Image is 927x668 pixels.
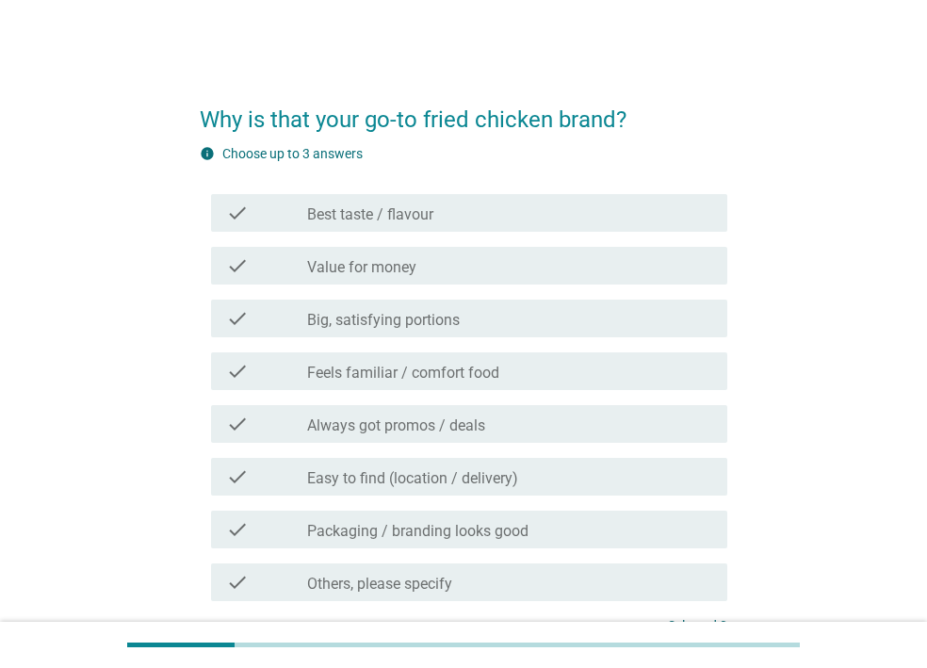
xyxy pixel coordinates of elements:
label: Easy to find (location / delivery) [307,469,518,488]
i: check [226,413,249,435]
label: Others, please specify [307,575,452,594]
i: check [226,518,249,541]
i: check [226,254,249,277]
i: check [226,202,249,224]
i: check [226,465,249,488]
h2: Why is that your go-to fried chicken brand? [200,84,727,137]
p: Selected 0 [668,616,727,636]
label: Big, satisfying portions [307,311,460,330]
label: Feels familiar / comfort food [307,364,499,383]
label: Packaging / branding looks good [307,522,529,541]
label: Choose up to 3 answers [222,146,363,161]
i: check [226,360,249,383]
i: info [200,146,215,161]
i: check [226,307,249,330]
label: Best taste / flavour [307,205,433,224]
label: Always got promos / deals [307,416,485,435]
label: Value for money [307,258,416,277]
i: check [226,571,249,594]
